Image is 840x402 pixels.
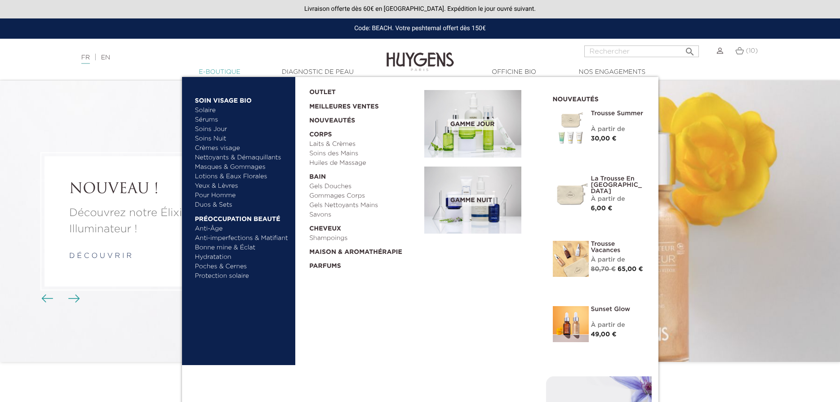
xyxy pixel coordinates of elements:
a: Corps [309,126,418,140]
a: Crèmes visage [195,144,289,153]
a: Hydratation [195,253,289,262]
a: EN [101,54,110,61]
a: Diagnostic de peau [273,68,363,77]
a: Meilleures Ventes [309,97,410,112]
span: 6,00 € [591,205,613,212]
a: Nettoyants & Démaquillants [195,153,289,163]
a: Gamme jour [424,90,539,158]
a: Laits & Crèmes [309,140,418,149]
div: À partir de [591,125,645,134]
a: Officine Bio [469,68,559,77]
span: 65,00 € [618,266,643,272]
img: La Trousse vacances [553,241,589,277]
button:  [682,43,698,55]
a: OUTLET [309,83,410,97]
a: Sérums [195,115,289,125]
a: (10) [735,47,758,54]
a: Soins Jour [195,125,289,134]
i:  [684,44,695,54]
span: Gamme jour [448,119,497,130]
img: Huygens [387,38,454,72]
div: À partir de [591,194,645,204]
h2: Nouveautés [553,93,645,104]
a: FR [81,54,90,64]
a: Shampoings [309,234,418,243]
a: Bonne mine & Éclat [195,243,289,253]
div: À partir de [591,321,645,330]
a: Trousse Summer [591,110,645,117]
a: Masques & Gommages [195,163,289,172]
a: Soins des Mains [309,149,418,158]
a: Bain [309,168,418,182]
span: Gamme nuit [448,195,494,206]
img: La Trousse en Coton [553,176,589,212]
a: Duos & Sets [195,200,289,210]
a: Gels Nettoyants Mains [309,201,418,210]
a: Trousse Vacances [591,241,645,253]
a: NOUVEAU ! [69,181,259,198]
img: routine_jour_banner.jpg [424,90,521,158]
a: Anti-Âge [195,224,289,234]
div: Boutons du carrousel [45,292,74,306]
a: Parfums [309,257,418,271]
a: Sunset Glow [591,306,645,312]
a: Nos engagements [567,68,657,77]
a: d é c o u v r i r [69,253,132,260]
a: Huiles de Massage [309,158,418,168]
a: Découvrez notre Élixir Perfecteur Illuminateur ! [69,205,259,237]
a: Pour Homme [195,191,289,200]
span: 49,00 € [591,331,617,338]
a: E-Boutique [175,68,265,77]
a: Anti-imperfections & Matifiant [195,234,289,243]
a: Soins Nuit [195,134,281,144]
div: | [77,52,343,63]
a: Préoccupation beauté [195,210,289,224]
a: Cheveux [309,220,418,234]
a: Maison & Aromathérapie [309,243,418,257]
span: (10) [746,48,758,54]
a: Solaire [195,106,289,115]
span: 80,70 € [591,266,616,272]
a: Savons [309,210,418,220]
a: Yeux & Lèvres [195,181,289,191]
a: Soin Visage Bio [195,91,289,106]
a: Gommages Corps [309,191,418,201]
img: Trousse Summer [553,110,589,146]
a: Nouveautés [309,112,418,126]
img: routine_nuit_banner.jpg [424,167,521,234]
img: Sunset glow- un teint éclatant [553,306,589,342]
input: Rechercher [584,45,699,57]
a: Poches & Cernes [195,262,289,271]
a: Gels Douches [309,182,418,191]
a: Gamme nuit [424,167,539,234]
a: Lotions & Eaux Florales [195,172,289,181]
a: La Trousse en [GEOGRAPHIC_DATA] [591,176,645,194]
span: 30,00 € [591,136,617,142]
div: À partir de [591,255,645,265]
a: Protection solaire [195,271,289,281]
